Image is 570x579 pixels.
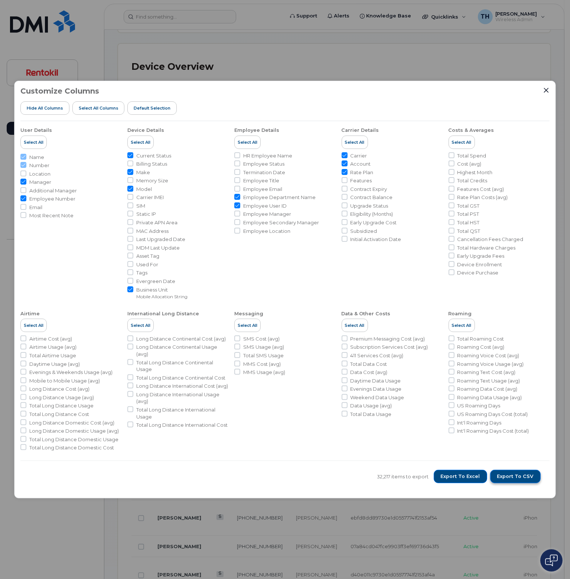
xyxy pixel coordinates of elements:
span: Eligibility (Months) [351,211,393,218]
span: Rate Plan [351,169,374,176]
span: Billing Status [136,160,167,167]
span: Employee Department Name [243,194,316,201]
span: Contract Balance [351,194,393,201]
span: Long Distance Cost (avg) [29,386,89,393]
div: Costs & Averages [449,127,494,134]
span: Long Distance International Usage (avg) [136,391,228,405]
span: Employee Secondary Manager [243,219,319,226]
span: Highest Month [457,169,493,176]
span: Employee Number [29,195,75,202]
img: Open chat [545,554,558,566]
span: Total Long Distance Usage [29,402,94,409]
span: Location [29,170,51,178]
span: Premium Messaging Cost (avg) [351,335,425,342]
span: Evergreen Date [136,278,175,285]
span: Employee Email [243,186,282,193]
span: Name [29,154,44,161]
span: Features Cost (avg) [457,186,504,193]
span: Device Purchase [457,269,499,276]
span: Default Selection [134,105,170,111]
span: Select All [345,322,365,328]
span: Total Long Distance Continental Cost [136,374,225,381]
span: Current Status [136,152,171,159]
span: Select All [452,139,472,145]
span: Account [351,160,371,167]
span: Long Distance International Cost (avg) [136,383,228,390]
span: US Roaming Days Cost (total) [457,411,528,418]
button: Select All [449,136,475,149]
span: Long Distance Continental Cost (avg) [136,335,226,342]
div: Employee Details [234,127,279,134]
span: Long Distance Usage (avg) [29,394,94,401]
button: Select All [342,136,368,149]
span: Number [29,162,49,169]
h3: Customize Columns [20,87,99,95]
button: Hide All Columns [20,101,69,115]
button: Select All [20,319,47,332]
span: Select All [131,139,150,145]
span: Total QST [457,228,481,235]
span: Weekend Data Usage [351,394,404,401]
span: MMS Cost (avg) [243,361,281,368]
span: Device Enrollment [457,261,502,268]
span: Export to CSV [497,473,534,480]
span: Mobile to Mobile Usage (avg) [29,377,100,384]
span: Daytime Usage (avg) [29,361,80,368]
span: Total Data Usage [351,411,392,418]
span: Select All [24,139,43,145]
span: Airtime Usage (avg) [29,344,76,351]
span: Email [29,204,42,211]
span: Make [136,169,150,176]
span: Total Long Distance Cost [29,411,89,418]
span: Total Credits [457,177,488,184]
span: Roaming Voice Usage (avg) [457,361,524,368]
div: User Details [20,127,52,134]
span: Total Spend [457,152,486,159]
span: SMS Usage (avg) [243,344,284,351]
span: Business Unit [136,286,188,293]
span: Used For [136,261,158,268]
span: Carrier IMEI [136,194,164,201]
span: Select All [24,322,43,328]
span: HR Employee Name [243,152,292,159]
span: Roaming Data Usage (avg) [457,394,522,401]
button: Select All [342,319,368,332]
button: Close [543,87,550,94]
button: Select All [127,319,154,332]
span: Subscription Services Cost (avg) [351,344,428,351]
span: Employee Status [243,160,284,167]
span: Daytime Data Usage [351,377,401,384]
span: Total HST [457,219,480,226]
span: Select All [238,322,257,328]
span: Employee Manager [243,211,291,218]
span: Total Data Cost [351,361,387,368]
span: Data Usage (avg) [351,402,392,409]
span: Static IP [136,211,156,218]
div: Carrier Details [342,127,379,134]
span: Select All [345,139,365,145]
span: Total Roaming Cost [457,335,504,342]
span: Evenings Data Usage [351,386,402,393]
span: Additional Manager [29,187,77,194]
span: Upgrade Status [351,202,388,209]
span: Early Upgrade Cost [351,219,397,226]
span: Rate Plan Costs (avg) [457,194,508,201]
span: Roaming Voice Cost (avg) [457,352,519,359]
span: Carrier [351,152,367,159]
span: Total Long Distance Domestic Usage [29,436,118,443]
div: International Long Distance [127,310,199,317]
span: Subsidized [351,228,377,235]
span: US Roaming Days [457,402,501,409]
div: Airtime [20,310,40,317]
span: MAC Address [136,228,169,235]
div: Data & Other Costs [342,310,391,317]
span: Long Distance Continental Usage (avg) [136,344,228,357]
span: Int'l Roaming Days Cost (total) [457,427,529,435]
span: Total Long Distance Continental Usage [136,359,228,373]
span: SIM [136,202,145,209]
span: Private APN Area [136,219,177,226]
span: SMS Cost (avg) [243,335,280,342]
span: Features [351,177,372,184]
span: 32,217 items to export [377,473,429,480]
span: Roaming Text Usage (avg) [457,377,520,384]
